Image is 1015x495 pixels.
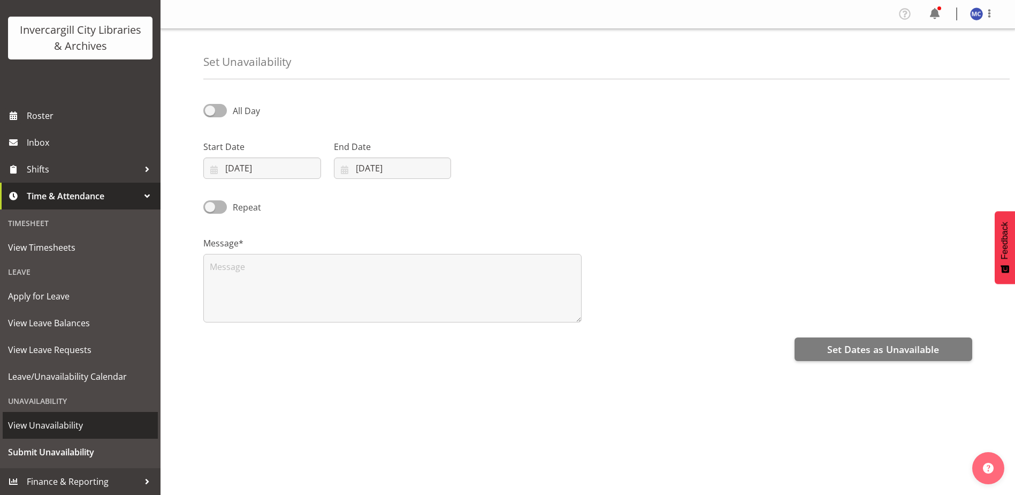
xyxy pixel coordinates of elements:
[203,237,582,250] label: Message*
[8,239,152,256] span: View Timesheets
[3,439,158,466] a: Submit Unavailability
[8,417,152,433] span: View Unavailability
[203,56,291,68] h4: Set Unavailability
[995,211,1015,284] button: Feedback - Show survey
[3,261,158,283] div: Leave
[827,342,939,356] span: Set Dates as Unavailable
[8,342,152,358] span: View Leave Requests
[3,283,158,310] a: Apply for Leave
[1000,222,1010,259] span: Feedback
[19,22,142,54] div: Invercargill City Libraries & Archives
[795,337,972,361] button: Set Dates as Unavailable
[27,188,139,204] span: Time & Attendance
[3,310,158,336] a: View Leave Balances
[27,161,139,177] span: Shifts
[8,288,152,304] span: Apply for Leave
[203,140,321,153] label: Start Date
[27,108,155,124] span: Roster
[3,212,158,234] div: Timesheet
[8,315,152,331] span: View Leave Balances
[8,369,152,385] span: Leave/Unavailability Calendar
[3,336,158,363] a: View Leave Requests
[227,201,261,214] span: Repeat
[334,157,452,179] input: Click to select...
[8,444,152,460] span: Submit Unavailability
[3,390,158,412] div: Unavailability
[983,463,994,474] img: help-xxl-2.png
[334,140,452,153] label: End Date
[970,7,983,20] img: maria-catu11656.jpg
[3,363,158,390] a: Leave/Unavailability Calendar
[3,234,158,261] a: View Timesheets
[27,474,139,490] span: Finance & Reporting
[233,105,260,117] span: All Day
[3,412,158,439] a: View Unavailability
[203,157,321,179] input: Click to select...
[27,134,155,151] span: Inbox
